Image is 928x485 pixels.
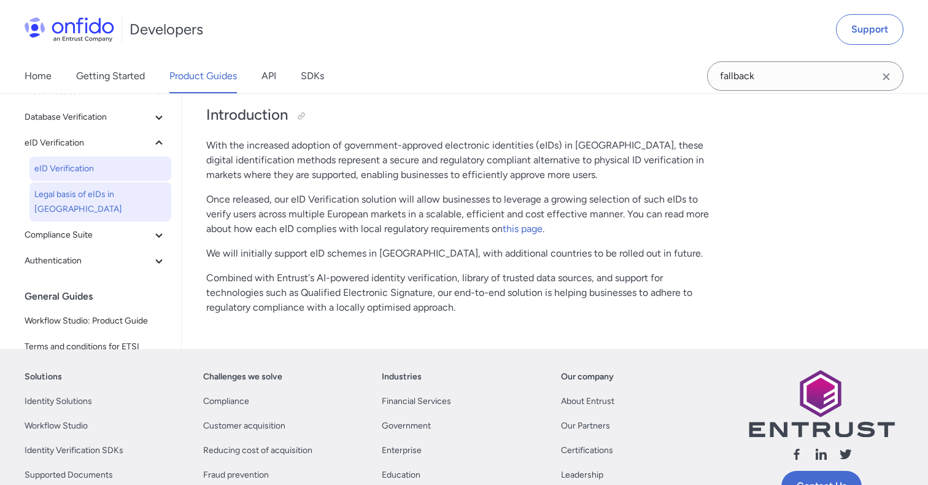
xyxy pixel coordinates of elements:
[206,192,719,236] p: Once released, our eID Verification solution will allow businesses to leverage a growing selectio...
[836,14,903,45] a: Support
[206,138,719,182] p: With the increased adoption of government-approved electronic identities (eIDs) in [GEOGRAPHIC_DA...
[203,419,285,433] a: Customer acquisition
[382,419,431,433] a: Government
[25,468,113,483] a: Supported Documents
[206,246,719,261] p: We will initially support eID schemes in [GEOGRAPHIC_DATA], with additional countries to be rolle...
[169,59,237,93] a: Product Guides
[503,223,543,235] a: this page
[29,182,171,222] a: Legal basis of eIDs in [GEOGRAPHIC_DATA]
[76,59,145,93] a: Getting Started
[25,17,114,42] img: Onfido Logo
[34,161,166,176] span: eID Verification
[707,61,903,91] input: Onfido search input field
[203,443,312,458] a: Reducing cost of acquisition
[25,394,92,409] a: Identity Solutions
[206,271,719,315] p: Combined with Entrust's AI-powered identity verification, library of trusted data sources, and su...
[25,110,152,125] span: Database Verification
[206,105,719,126] h2: Introduction
[261,59,276,93] a: API
[879,69,894,84] svg: Clear search field button
[561,468,603,483] a: Leadership
[789,447,804,462] svg: Follow us facebook
[29,157,171,181] a: eID Verification
[561,370,614,384] a: Our company
[814,447,829,466] a: Follow us linkedin
[25,443,123,458] a: Identity Verification SDKs
[130,20,203,39] h1: Developers
[34,187,166,217] span: Legal basis of eIDs in [GEOGRAPHIC_DATA]
[748,370,895,438] img: Entrust logo
[203,468,269,483] a: Fraud prevention
[25,340,166,369] span: Terms and conditions for ETSI certified identity verification
[20,131,171,155] button: eID Verification
[25,284,176,309] div: General Guides
[301,59,324,93] a: SDKs
[789,447,804,466] a: Follow us facebook
[20,223,171,247] button: Compliance Suite
[25,254,152,268] span: Authentication
[20,309,171,333] a: Workflow Studio: Product Guide
[25,136,152,150] span: eID Verification
[382,443,422,458] a: Enterprise
[561,394,614,409] a: About Entrust
[20,249,171,273] button: Authentication
[838,447,853,466] a: Follow us X (Twitter)
[25,419,88,433] a: Workflow Studio
[20,335,171,374] a: Terms and conditions for ETSI certified identity verification
[203,370,282,384] a: Challenges we solve
[25,59,52,93] a: Home
[203,394,249,409] a: Compliance
[20,105,171,130] button: Database Verification
[25,370,62,384] a: Solutions
[382,394,451,409] a: Financial Services
[382,370,422,384] a: Industries
[382,468,420,483] a: Education
[838,447,853,462] svg: Follow us X (Twitter)
[25,314,166,328] span: Workflow Studio: Product Guide
[561,419,610,433] a: Our Partners
[561,443,613,458] a: Certifications
[25,228,152,243] span: Compliance Suite
[814,447,829,462] svg: Follow us linkedin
